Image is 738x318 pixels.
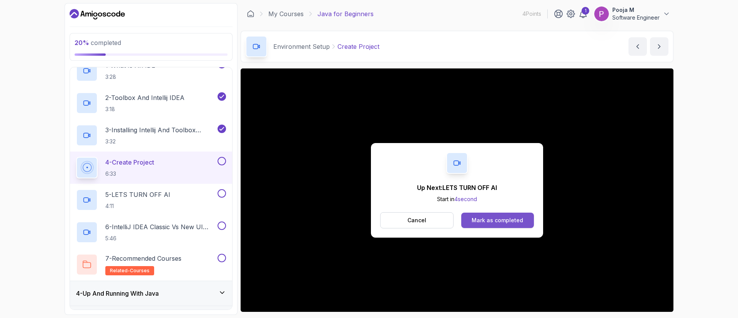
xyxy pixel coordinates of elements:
button: 7-Recommended Coursesrelated-courses [76,254,226,275]
p: 5:46 [105,235,216,242]
p: 3:32 [105,138,216,145]
p: 3:28 [105,73,155,81]
p: 3 - Installing Intellij And Toolbox Configuration [105,125,216,135]
button: Mark as completed [461,213,534,228]
button: 4-Create Project6:33 [76,157,226,178]
button: 1-What Is An IDE3:28 [76,60,226,82]
p: 7 - Recommended Courses [105,254,181,263]
span: 20 % [75,39,89,47]
p: Start in [417,195,497,203]
button: previous content [628,37,647,56]
p: Create Project [337,42,379,51]
p: 4:11 [105,202,170,210]
button: 6-IntelliJ IDEA Classic Vs New UI (User Interface)5:46 [76,221,226,243]
p: 3:18 [105,105,184,113]
p: 2 - Toolbox And Intellij IDEA [105,93,184,102]
p: 5 - LETS TURN OFF AI [105,190,170,199]
span: related-courses [110,268,150,274]
div: Mark as completed [472,216,523,224]
img: user profile image [594,7,609,21]
button: 3-Installing Intellij And Toolbox Configuration3:32 [76,125,226,146]
p: 4 Points [522,10,541,18]
p: 4 - Create Project [105,158,154,167]
p: 6:33 [105,170,154,178]
p: Environment Setup [273,42,330,51]
button: Cancel [380,212,454,228]
p: Cancel [407,216,426,224]
a: Dashboard [247,10,254,18]
button: 2-Toolbox And Intellij IDEA3:18 [76,92,226,114]
a: My Courses [268,9,304,18]
button: 4-Up And Running With Java [70,281,232,306]
p: Java for Beginners [317,9,374,18]
button: 5-LETS TURN OFF AI4:11 [76,189,226,211]
a: 1 [578,9,588,18]
p: 6 - IntelliJ IDEA Classic Vs New UI (User Interface) [105,222,216,231]
button: user profile imagePooja MSoftware Engineer [594,6,670,22]
span: 4 second [454,196,477,202]
a: Dashboard [70,8,125,20]
span: completed [75,39,121,47]
div: 1 [582,7,589,15]
button: next content [650,37,668,56]
p: Software Engineer [612,14,660,22]
iframe: 4 - Create Project [241,68,673,312]
h3: 4 - Up And Running With Java [76,289,159,298]
p: Up Next: LETS TURN OFF AI [417,183,497,192]
p: Pooja M [612,6,660,14]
